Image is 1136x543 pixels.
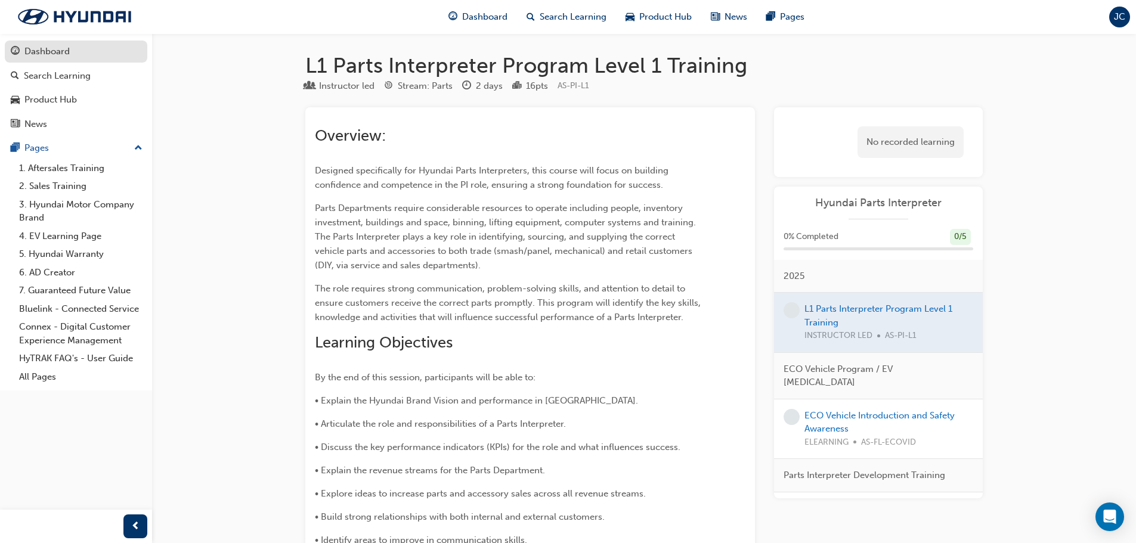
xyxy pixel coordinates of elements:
span: • Build strong relationships with both internal and external customers. [315,511,605,522]
span: learningResourceType_INSTRUCTOR_LED-icon [305,81,314,92]
span: news-icon [11,119,20,130]
a: 7. Guaranteed Future Value [14,281,147,300]
a: 1. Aftersales Training [14,159,147,178]
span: • Explain the Hyundai Brand Vision and performance in [GEOGRAPHIC_DATA]. [315,395,638,406]
span: search-icon [527,10,535,24]
div: Duration [462,79,503,94]
span: news-icon [711,10,720,24]
div: Points [512,79,548,94]
span: guage-icon [448,10,457,24]
span: Parts Departments require considerable resources to operate including people, inventory investmen... [315,203,698,271]
a: search-iconSearch Learning [517,5,616,29]
span: learningRecordVerb_NONE-icon [784,409,800,425]
span: pages-icon [11,143,20,154]
div: News [24,117,47,131]
span: The role requires strong communication, problem-solving skills, and attention to detail to ensure... [315,283,703,322]
div: Dashboard [24,45,70,58]
div: Type [305,79,374,94]
span: Overview: [315,126,386,145]
a: 6. AD Creator [14,263,147,282]
div: Open Intercom Messenger [1095,502,1124,531]
span: Learning Objectives [315,333,453,352]
span: By the end of this session, participants will be able to: [315,372,536,383]
div: Stream [384,79,453,94]
div: Pages [24,141,49,155]
span: ELEARNING [804,436,849,449]
a: ECO Vehicle Introduction and Safety Awareness [804,410,955,435]
span: car-icon [626,10,634,24]
span: 2025 [784,269,804,283]
a: 3. Hyundai Motor Company Brand [14,196,147,227]
a: Search Learning [5,65,147,87]
span: Dashboard [462,10,507,24]
span: learningRecordVerb_NONE-icon [784,302,800,318]
span: • Explain the revenue streams for the Parts Department. [315,465,545,476]
span: JC [1114,10,1125,24]
div: 2 days [476,79,503,93]
span: search-icon [11,71,19,82]
span: Designed specifically for Hyundai Parts Interpreters, this course will focus on building confiden... [315,165,671,190]
div: Product Hub [24,93,77,107]
a: Dashboard [5,41,147,63]
span: up-icon [134,141,143,156]
span: Search Learning [540,10,606,24]
a: pages-iconPages [757,5,814,29]
button: Pages [5,137,147,159]
span: Product Hub [639,10,692,24]
a: All Pages [14,368,147,386]
a: car-iconProduct Hub [616,5,701,29]
img: Trak [6,4,143,29]
span: Learning resource code [558,80,589,91]
span: Parts Interpreter Development Training [784,468,945,482]
span: guage-icon [11,46,20,57]
a: 5. Hyundai Warranty [14,245,147,263]
button: DashboardSearch LearningProduct HubNews [5,38,147,137]
span: AS-FL-ECOVID [861,436,916,449]
span: car-icon [11,95,20,106]
a: Bluelink - Connected Service [14,300,147,318]
a: guage-iconDashboard [439,5,517,29]
div: No recorded learning [858,126,964,158]
a: news-iconNews [701,5,757,29]
span: ECO Vehicle Program / EV [MEDICAL_DATA] [784,362,964,389]
span: News [725,10,747,24]
span: • Discuss the key performance indicators (KPIs) for the role and what influences success. [315,442,680,452]
span: pages-icon [766,10,775,24]
a: News [5,113,147,135]
span: 0 % Completed [784,230,838,244]
span: podium-icon [512,81,521,92]
h1: L1 Parts Interpreter Program Level 1 Training [305,52,983,79]
span: clock-icon [462,81,471,92]
span: target-icon [384,81,393,92]
span: prev-icon [131,519,140,534]
a: HyTRAK FAQ's - User Guide [14,349,147,368]
a: Connex - Digital Customer Experience Management [14,318,147,349]
span: • Explore ideas to increase parts and accessory sales across all revenue streams. [315,488,646,499]
div: Stream: Parts [398,79,453,93]
button: JC [1109,7,1130,27]
a: Hyundai Parts Interpreter [784,196,973,210]
a: Product Hub [5,89,147,111]
span: • Articulate the role and responsibilities of a Parts Interpreter. [315,418,566,429]
div: Search Learning [24,69,91,83]
div: 16 pts [526,79,548,93]
span: Pages [780,10,804,24]
a: 4. EV Learning Page [14,227,147,246]
div: 0 / 5 [950,229,971,245]
a: 2. Sales Training [14,177,147,196]
div: Instructor led [319,79,374,93]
